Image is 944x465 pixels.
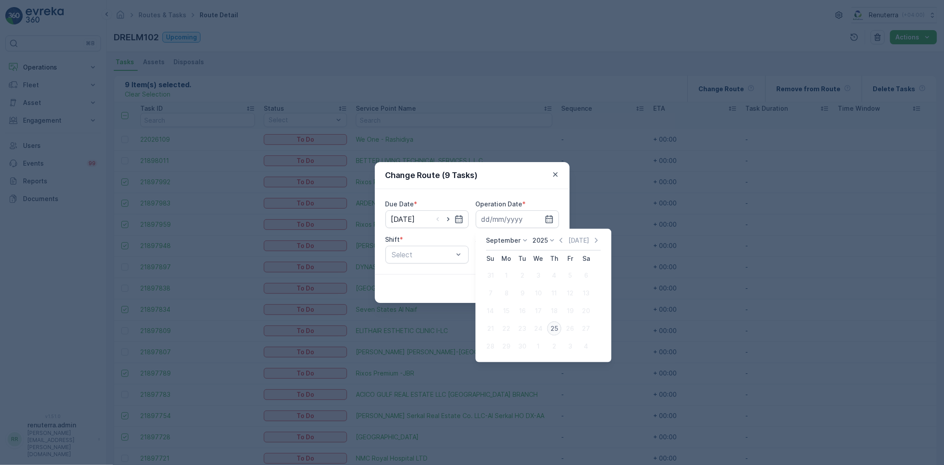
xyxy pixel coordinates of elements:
[483,304,497,318] div: 14
[385,236,400,243] label: Shift
[483,268,497,283] div: 31
[547,304,561,318] div: 18
[385,200,414,208] label: Due Date
[499,286,513,300] div: 8
[486,236,520,245] p: September
[531,286,545,300] div: 10
[515,268,529,283] div: 2
[498,251,514,267] th: Monday
[531,304,545,318] div: 17
[547,268,561,283] div: 4
[483,322,497,336] div: 21
[483,339,497,353] div: 28
[563,339,577,353] div: 3
[562,251,578,267] th: Friday
[579,268,593,283] div: 6
[476,200,523,208] label: Operation Date
[514,251,530,267] th: Tuesday
[547,286,561,300] div: 11
[515,286,529,300] div: 9
[532,236,548,245] p: 2025
[579,322,593,336] div: 27
[579,304,593,318] div: 20
[546,251,562,267] th: Thursday
[531,339,545,353] div: 1
[563,268,577,283] div: 5
[547,339,561,353] div: 2
[579,286,593,300] div: 13
[482,251,498,267] th: Sunday
[515,339,529,353] div: 30
[392,249,453,260] p: Select
[531,322,545,336] div: 24
[515,304,529,318] div: 16
[499,339,513,353] div: 29
[563,322,577,336] div: 26
[563,286,577,300] div: 12
[499,268,513,283] div: 1
[568,236,589,245] p: [DATE]
[579,339,593,353] div: 4
[499,304,513,318] div: 15
[530,251,546,267] th: Wednesday
[483,286,497,300] div: 7
[547,322,561,336] div: 25
[499,322,513,336] div: 22
[515,322,529,336] div: 23
[385,210,469,228] input: dd/mm/yyyy
[476,210,559,228] input: dd/mm/yyyy
[578,251,594,267] th: Saturday
[563,304,577,318] div: 19
[531,268,545,283] div: 3
[385,169,478,182] p: Change Route (9 Tasks)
